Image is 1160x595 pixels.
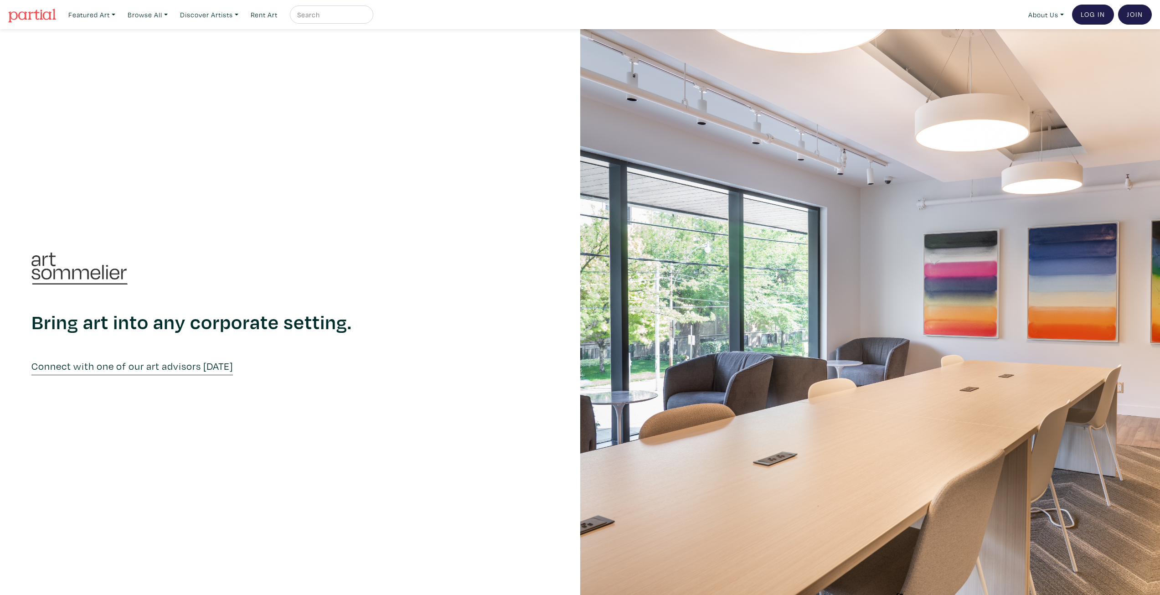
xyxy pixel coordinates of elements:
[124,5,172,24] a: Browse All
[1024,5,1068,24] a: About Us
[1072,5,1114,25] a: Log In
[64,5,119,24] a: Featured Art
[296,9,365,21] input: Search
[176,5,242,24] a: Discover Artists
[1118,5,1152,25] a: Join
[31,359,233,375] a: Connect with one of our art advisors [DATE]
[247,5,282,24] a: Rent Art
[31,253,128,285] img: logo.png
[31,309,549,334] h1: Bring art into any corporate setting.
